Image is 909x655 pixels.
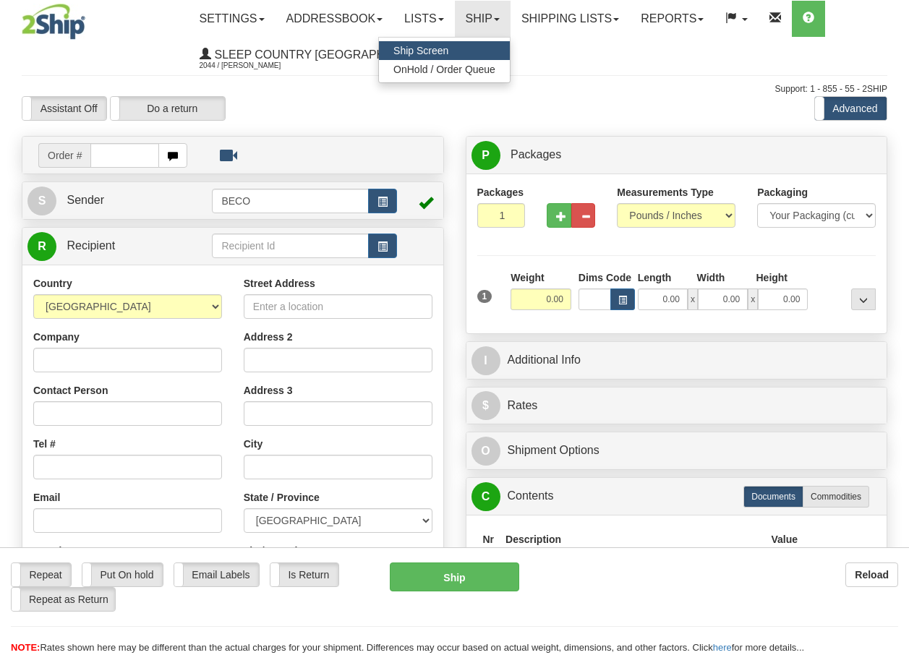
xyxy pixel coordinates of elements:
span: O [471,437,500,466]
iframe: chat widget [876,254,908,401]
span: Packages [511,148,561,160]
a: Addressbook [276,1,394,37]
span: R [27,232,56,261]
a: OShipment Options [471,436,882,466]
span: P [471,141,500,170]
a: Shipping lists [511,1,630,37]
a: Lists [393,1,454,37]
label: Address 3 [244,383,293,398]
th: Description [500,526,765,553]
label: Assistant Off [22,97,106,120]
span: $ [471,391,500,420]
label: Advanced [815,97,887,120]
label: Measurements Type [617,185,714,200]
span: NOTE: [11,642,40,653]
label: Do a return [111,97,225,120]
label: Country [33,276,72,291]
b: Reload [855,569,889,581]
label: Email [33,490,60,505]
button: Reload [845,562,898,587]
a: Settings [189,1,276,37]
a: Ship Screen [379,41,510,60]
a: Sleep Country [GEOGRAPHIC_DATA] 2044 / [PERSON_NAME] [189,37,453,73]
a: P Packages [471,140,882,170]
a: CContents [471,481,882,511]
span: x [688,288,698,310]
span: C [471,482,500,511]
span: x [748,288,758,310]
a: OnHold / Order Queue [379,60,510,79]
img: logo2044.jpg [22,4,85,40]
a: $Rates [471,391,882,421]
span: Sleep Country [GEOGRAPHIC_DATA] [211,48,435,61]
label: Street Address [244,276,315,291]
th: Value [765,526,803,553]
span: Sender [67,194,104,206]
div: ... [851,288,876,310]
label: Documents [743,486,803,508]
label: Tax Id [33,544,61,558]
label: Dims Code [579,270,631,285]
label: State / Province [244,490,320,505]
label: Address 2 [244,330,293,344]
span: 1 [477,290,492,303]
th: Nr [477,526,500,553]
label: Repeat [12,563,71,586]
a: here [713,642,732,653]
label: Height [756,270,788,285]
label: Width [697,270,725,285]
label: Commodities [803,486,869,508]
div: Support: 1 - 855 - 55 - 2SHIP [22,83,887,95]
a: Reports [630,1,714,37]
label: Length [638,270,672,285]
a: Ship [455,1,511,37]
a: S Sender [27,186,212,215]
input: Enter a location [244,294,432,319]
input: Recipient Id [212,234,368,258]
label: Contact Person [33,383,108,398]
input: Sender Id [212,189,368,213]
label: Company [33,330,80,344]
span: Order # [38,143,90,168]
span: I [471,346,500,375]
label: Email Labels [174,563,259,586]
span: Recipient [67,239,115,252]
label: Weight [511,270,544,285]
label: Zip / Postal [244,544,298,558]
label: Tel # [33,437,56,451]
a: IAdditional Info [471,346,882,375]
button: Ship [390,562,520,591]
label: Repeat as Return [12,588,115,611]
span: S [27,187,56,215]
label: City [244,437,263,451]
label: Packaging [757,185,808,200]
span: Ship Screen [393,45,448,56]
a: R Recipient [27,231,192,261]
label: Put On hold [82,563,163,586]
label: Packages [477,185,524,200]
span: OnHold / Order Queue [393,64,495,75]
label: Is Return [270,563,338,586]
span: 2044 / [PERSON_NAME] [200,59,308,73]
